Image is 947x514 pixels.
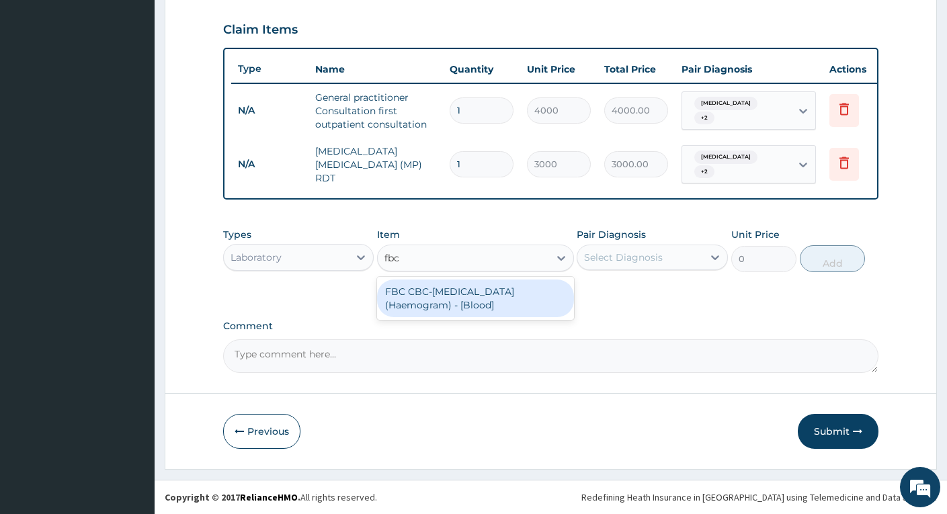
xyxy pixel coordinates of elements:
[694,151,757,164] span: [MEDICAL_DATA]
[70,75,226,93] div: Chat with us now
[231,56,308,81] th: Type
[800,245,865,272] button: Add
[694,112,714,125] span: + 2
[694,165,714,179] span: + 2
[694,97,757,110] span: [MEDICAL_DATA]
[78,169,186,305] span: We're online!
[308,84,443,138] td: General practitioner Consultation first outpatient consultation
[231,98,308,123] td: N/A
[675,56,823,83] th: Pair Diagnosis
[231,251,282,264] div: Laboratory
[231,152,308,177] td: N/A
[581,490,937,504] div: Redefining Heath Insurance in [GEOGRAPHIC_DATA] using Telemedicine and Data Science!
[223,414,300,449] button: Previous
[223,320,878,332] label: Comment
[7,367,256,414] textarea: Type your message and hit 'Enter'
[308,56,443,83] th: Name
[798,414,878,449] button: Submit
[731,228,780,241] label: Unit Price
[520,56,598,83] th: Unit Price
[584,251,663,264] div: Select Diagnosis
[823,56,890,83] th: Actions
[223,23,298,38] h3: Claim Items
[165,491,300,503] strong: Copyright © 2017 .
[25,67,54,101] img: d_794563401_company_1708531726252_794563401
[377,280,573,317] div: FBC CBC-[MEDICAL_DATA] (Haemogram) - [Blood]
[223,229,251,241] label: Types
[443,56,520,83] th: Quantity
[220,7,253,39] div: Minimize live chat window
[377,228,400,241] label: Item
[577,228,646,241] label: Pair Diagnosis
[155,480,947,514] footer: All rights reserved.
[598,56,675,83] th: Total Price
[240,491,298,503] a: RelianceHMO
[308,138,443,191] td: [MEDICAL_DATA] [MEDICAL_DATA] (MP) RDT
